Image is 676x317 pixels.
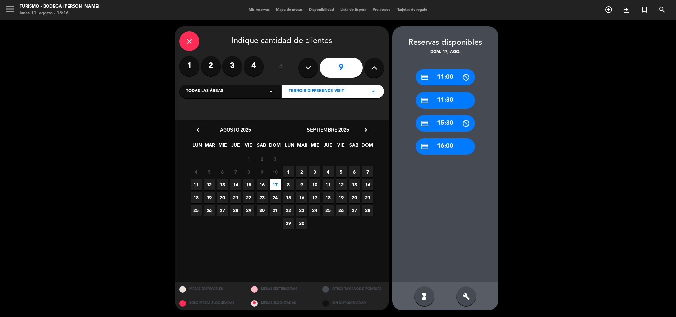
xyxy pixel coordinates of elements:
[421,73,429,81] i: credit_card
[283,218,294,229] span: 29
[392,49,498,56] div: dom. 17, ago.
[317,296,389,310] div: SIN DISPONIBILIDAD
[204,166,215,177] span: 5
[217,192,228,203] span: 20
[296,205,307,216] span: 23
[362,192,373,203] span: 21
[20,10,99,16] div: lunes 11. agosto - 15:16
[323,179,334,190] span: 11
[309,166,320,177] span: 3
[217,205,228,216] span: 27
[243,205,254,216] span: 29
[336,166,347,177] span: 5
[246,296,318,310] div: MESAS BLOQUEADAS
[323,166,334,177] span: 4
[175,282,246,296] div: MESAS DISPONIBLES
[421,119,429,128] i: credit_card
[273,8,306,12] span: Mapa de mesas
[192,142,203,152] span: LUN
[257,205,268,216] span: 30
[230,179,241,190] span: 14
[416,92,475,109] div: 11:30
[309,205,320,216] span: 24
[220,126,251,133] span: agosto 2025
[243,166,254,177] span: 8
[194,126,201,133] i: chevron_left
[230,205,241,216] span: 28
[349,205,360,216] span: 27
[270,153,281,164] span: 3
[205,142,215,152] span: MAR
[270,179,281,190] span: 17
[309,192,320,203] span: 17
[462,292,470,300] i: build
[349,166,360,177] span: 6
[243,142,254,152] span: VIE
[296,166,307,177] span: 2
[243,179,254,190] span: 15
[307,126,349,133] span: septiembre 2025
[296,192,307,203] span: 16
[222,56,242,76] label: 3
[297,142,308,152] span: MAR
[186,88,223,95] span: Todas las áreas
[257,179,268,190] span: 16
[257,153,268,164] span: 2
[243,153,254,164] span: 1
[191,166,202,177] span: 4
[230,142,241,152] span: JUE
[217,166,228,177] span: 6
[362,126,369,133] i: chevron_right
[640,6,648,14] i: turned_in_not
[416,115,475,132] div: 15:30
[204,205,215,216] span: 26
[310,142,321,152] span: MIE
[336,142,346,152] span: VIE
[5,4,15,16] button: menu
[283,192,294,203] span: 15
[323,192,334,203] span: 18
[309,179,320,190] span: 10
[257,166,268,177] span: 9
[267,87,275,95] i: arrow_drop_down
[191,205,202,216] span: 25
[270,56,292,79] div: ó
[217,142,228,152] span: MIE
[244,56,264,76] label: 4
[420,292,428,300] i: hourglass_full
[658,6,666,14] i: search
[336,205,347,216] span: 26
[5,4,15,14] i: menu
[370,87,377,95] i: arrow_drop_down
[348,142,359,152] span: SAB
[204,192,215,203] span: 19
[370,8,394,12] span: Pre-acceso
[217,179,228,190] span: 13
[175,296,246,310] div: SOLO MESAS BLOQUEADAS
[191,192,202,203] span: 18
[416,138,475,155] div: 16:00
[230,166,241,177] span: 7
[243,192,254,203] span: 22
[421,143,429,151] i: credit_card
[362,166,373,177] span: 7
[256,142,267,152] span: SAB
[323,142,334,152] span: JUE
[416,69,475,85] div: 11:00
[20,3,99,10] div: Turismo - Bodega [PERSON_NAME]
[336,179,347,190] span: 12
[289,88,344,95] span: TERROIR DIFFERENCE VISIT
[246,282,318,296] div: MESAS RESTRINGIDAS
[204,179,215,190] span: 12
[336,192,347,203] span: 19
[245,8,273,12] span: Mis reservas
[191,179,202,190] span: 11
[269,142,280,152] span: DOM
[283,166,294,177] span: 1
[230,192,241,203] span: 21
[270,166,281,177] span: 10
[362,179,373,190] span: 14
[296,218,307,229] span: 30
[394,8,431,12] span: Tarjetas de regalo
[179,56,199,76] label: 1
